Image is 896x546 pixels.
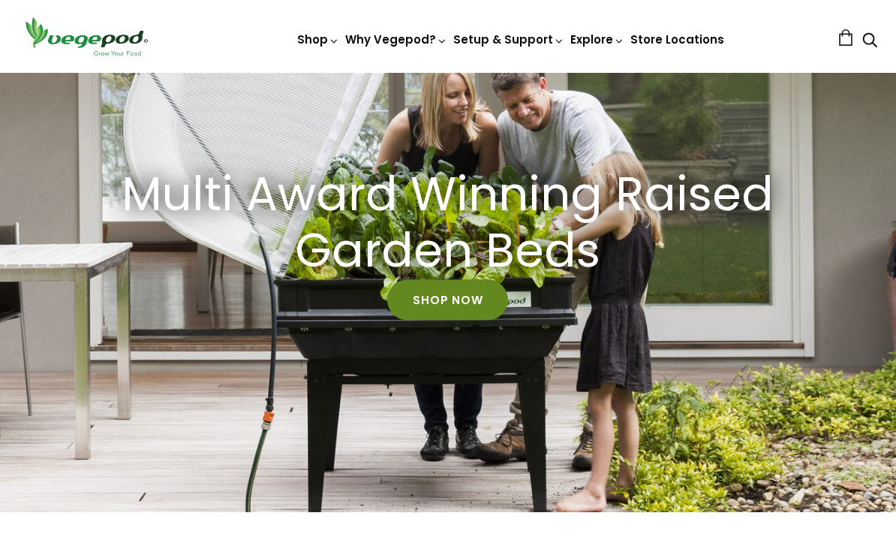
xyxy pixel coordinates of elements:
[630,32,724,47] a: Store Locations
[570,32,624,47] a: Explore
[862,34,877,50] a: Search
[345,32,447,47] a: Why Vegepod?
[19,15,154,58] img: Vegepod
[387,280,508,321] a: Shop Now
[297,32,339,47] a: Shop
[110,167,786,280] h2: Multi Award Winning Raised Garden Beds
[453,32,564,47] a: Setup & Support
[86,167,810,280] a: Multi Award Winning Raised Garden Beds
